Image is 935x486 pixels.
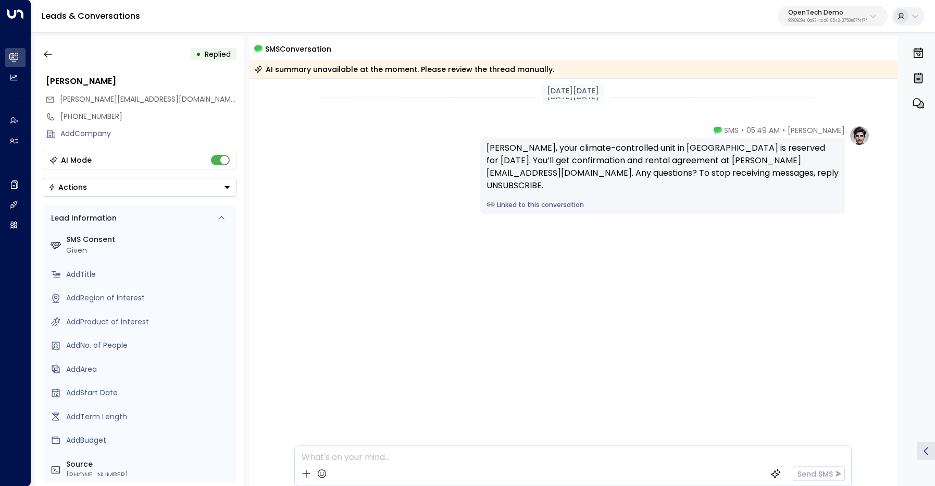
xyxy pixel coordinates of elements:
div: • [196,45,201,64]
span: [PERSON_NAME] [788,125,845,136]
span: james.miller21@gmail.com [60,94,236,105]
div: AddStart Date [66,387,232,398]
span: Replied [205,49,231,59]
div: [PHONE_NUMBER] [60,111,236,122]
label: Source [66,459,232,470]
a: Linked to this conversation [487,200,839,210]
span: • [782,125,785,136]
span: • [741,125,744,136]
div: AddTitle [66,269,232,280]
div: AddBudget [66,435,232,446]
div: Actions [48,183,87,192]
div: AddArea [66,364,232,375]
div: AddRegion of Interest [66,293,232,303]
div: AddTerm Length [66,411,232,422]
div: [PERSON_NAME], your climate-controlled unit in [GEOGRAPHIC_DATA] is reserved for [DATE]. You’ll g... [487,142,839,192]
img: profile-logo.png [849,125,870,146]
div: [DATE][DATE] [542,84,604,98]
div: [PERSON_NAME] [46,75,236,88]
div: AddProduct of Interest [66,317,232,327]
div: [PHONE_NUMBER] [66,470,232,481]
button: Actions [43,178,236,197]
span: 05:49 AM [746,125,780,136]
div: Lead Information [47,213,117,224]
span: SMS Conversation [265,43,331,55]
div: AddCompany [60,128,236,139]
label: SMS Consent [66,234,232,245]
div: AI Mode [61,155,92,165]
div: Given [66,245,232,256]
div: AI summary unavailable at the moment. Please review the thread manually. [254,64,554,75]
p: 99909294-0a93-4cd6-8543-3758e87f4f7f [788,19,867,23]
button: OpenTech Demo99909294-0a93-4cd6-8543-3758e87f4f7f [778,6,888,26]
div: Button group with a nested menu [43,178,236,197]
span: SMS [724,125,739,136]
span: [PERSON_NAME][EMAIL_ADDRESS][DOMAIN_NAME] [60,94,238,104]
div: AddNo. of People [66,340,232,351]
p: OpenTech Demo [788,9,867,16]
a: Leads & Conversations [42,10,140,22]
